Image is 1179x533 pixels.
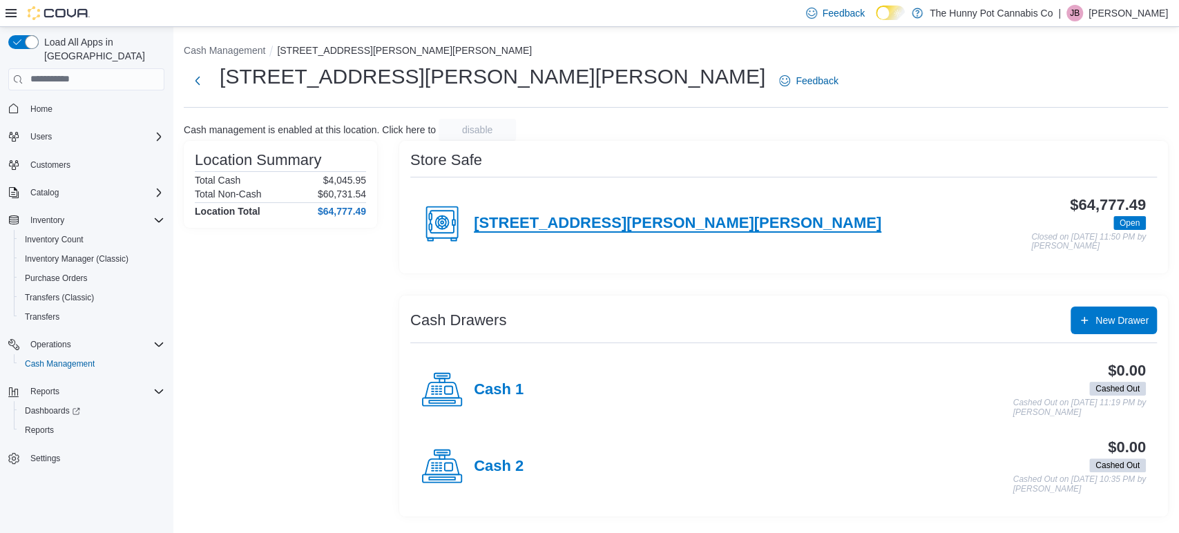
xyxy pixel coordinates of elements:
[318,206,366,217] h4: $64,777.49
[19,289,99,306] a: Transfers (Classic)
[1058,5,1061,21] p: |
[184,45,265,56] button: Cash Management
[19,356,100,372] a: Cash Management
[3,211,170,230] button: Inventory
[3,448,170,468] button: Settings
[796,74,838,88] span: Feedback
[25,157,76,173] a: Customers
[19,231,89,248] a: Inventory Count
[318,188,366,200] p: $60,731.54
[184,67,211,95] button: Next
[323,175,366,186] p: $4,045.95
[19,356,164,372] span: Cash Management
[39,35,164,63] span: Load All Apps in [GEOGRAPHIC_DATA]
[474,458,524,476] h4: Cash 2
[1089,458,1146,472] span: Cashed Out
[19,309,65,325] a: Transfers
[19,422,59,438] a: Reports
[1113,216,1146,230] span: Open
[439,119,516,141] button: disable
[474,215,881,233] h4: [STREET_ADDRESS][PERSON_NAME][PERSON_NAME]
[195,188,262,200] h6: Total Non-Cash
[25,234,84,245] span: Inventory Count
[25,449,164,467] span: Settings
[25,336,164,353] span: Operations
[1070,197,1146,213] h3: $64,777.49
[410,312,506,329] h3: Cash Drawers
[30,187,59,198] span: Catalog
[474,381,524,399] h4: Cash 1
[30,453,60,464] span: Settings
[1089,5,1168,21] p: [PERSON_NAME]
[184,43,1168,60] nav: An example of EuiBreadcrumbs
[195,175,240,186] h6: Total Cash
[25,405,80,416] span: Dashboards
[14,249,170,269] button: Inventory Manager (Classic)
[14,269,170,288] button: Purchase Orders
[14,420,170,440] button: Reports
[1071,307,1157,334] button: New Drawer
[30,215,64,226] span: Inventory
[19,422,164,438] span: Reports
[25,450,66,467] a: Settings
[14,288,170,307] button: Transfers (Classic)
[1095,459,1140,472] span: Cashed Out
[19,403,86,419] a: Dashboards
[25,292,94,303] span: Transfers (Classic)
[14,307,170,327] button: Transfers
[19,231,164,248] span: Inventory Count
[1108,362,1146,379] h3: $0.00
[1089,382,1146,396] span: Cashed Out
[25,156,164,173] span: Customers
[3,183,170,202] button: Catalog
[25,212,70,229] button: Inventory
[19,251,164,267] span: Inventory Manager (Classic)
[3,127,170,146] button: Users
[30,159,70,171] span: Customers
[30,104,52,115] span: Home
[1120,217,1140,229] span: Open
[14,354,170,374] button: Cash Management
[19,309,164,325] span: Transfers
[462,123,492,137] span: disable
[1070,5,1080,21] span: JB
[25,311,59,322] span: Transfers
[25,184,64,201] button: Catalog
[28,6,90,20] img: Cova
[25,383,164,400] span: Reports
[195,152,321,168] h3: Location Summary
[19,403,164,419] span: Dashboards
[25,383,65,400] button: Reports
[3,382,170,401] button: Reports
[277,45,532,56] button: [STREET_ADDRESS][PERSON_NAME][PERSON_NAME]
[19,270,164,287] span: Purchase Orders
[184,124,436,135] p: Cash management is enabled at this location. Click here to
[1095,382,1140,395] span: Cashed Out
[3,155,170,175] button: Customers
[25,184,164,201] span: Catalog
[25,128,57,145] button: Users
[1095,313,1149,327] span: New Drawer
[14,401,170,420] a: Dashboards
[1013,398,1146,417] p: Cashed Out on [DATE] 11:19 PM by [PERSON_NAME]
[930,5,1053,21] p: The Hunny Pot Cannabis Co
[25,336,77,353] button: Operations
[410,152,482,168] h3: Store Safe
[774,67,843,95] a: Feedback
[19,251,134,267] a: Inventory Manager (Classic)
[823,6,865,20] span: Feedback
[25,101,58,117] a: Home
[25,425,54,436] span: Reports
[3,99,170,119] button: Home
[25,128,164,145] span: Users
[25,273,88,284] span: Purchase Orders
[14,230,170,249] button: Inventory Count
[876,6,905,20] input: Dark Mode
[25,212,164,229] span: Inventory
[25,358,95,369] span: Cash Management
[220,63,765,90] h1: [STREET_ADDRESS][PERSON_NAME][PERSON_NAME]
[195,206,260,217] h4: Location Total
[1031,233,1146,251] p: Closed on [DATE] 11:50 PM by [PERSON_NAME]
[1066,5,1083,21] div: Jessie Britton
